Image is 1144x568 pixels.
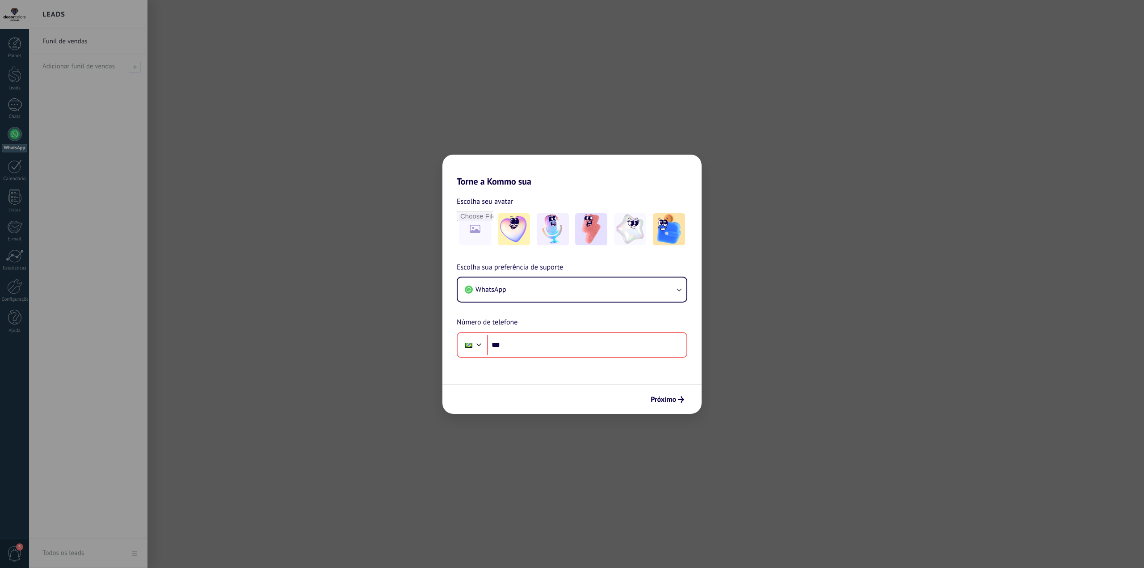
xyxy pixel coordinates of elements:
span: Escolha sua preferência de suporte [457,262,563,273]
button: Próximo [647,392,688,407]
span: Próximo [651,396,676,403]
button: WhatsApp [458,278,686,302]
span: Escolha seu avatar [457,196,513,207]
img: -5.jpeg [653,213,685,245]
img: -2.jpeg [537,213,569,245]
img: -1.jpeg [498,213,530,245]
span: Número de telefone [457,317,517,328]
img: -4.jpeg [614,213,646,245]
h2: Torne a Kommo sua [442,155,702,187]
img: -3.jpeg [575,213,607,245]
div: Brazil: + 55 [460,336,477,354]
span: WhatsApp [475,285,506,294]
